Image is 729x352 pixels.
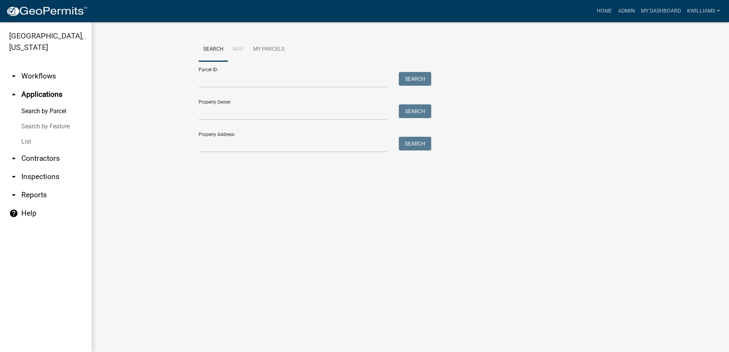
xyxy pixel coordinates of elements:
[199,37,228,62] a: Search
[9,190,18,200] i: arrow_drop_down
[9,172,18,181] i: arrow_drop_down
[594,4,615,18] a: Home
[9,209,18,218] i: help
[9,72,18,81] i: arrow_drop_down
[399,72,431,86] button: Search
[9,90,18,99] i: arrow_drop_up
[684,4,723,18] a: kwilliams
[249,37,289,62] a: My Parcels
[399,137,431,150] button: Search
[615,4,638,18] a: Admin
[399,104,431,118] button: Search
[9,154,18,163] i: arrow_drop_down
[638,4,684,18] a: My Dashboard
